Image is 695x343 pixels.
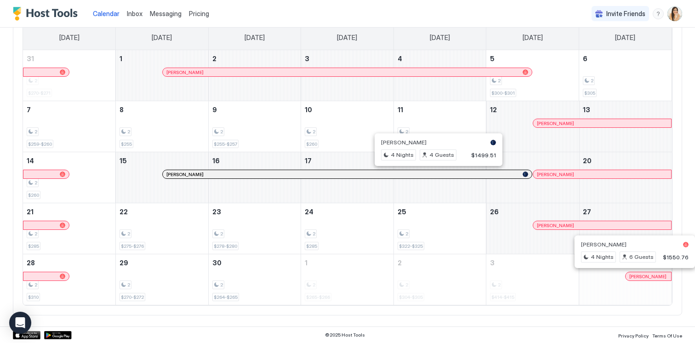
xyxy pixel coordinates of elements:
[116,203,209,254] td: September 22, 2025
[398,55,402,63] span: 4
[301,203,393,220] a: September 24, 2025
[301,254,394,305] td: October 1, 2025
[513,25,552,50] a: Friday
[405,231,408,237] span: 2
[591,78,593,84] span: 2
[116,152,208,169] a: September 15, 2025
[13,331,40,339] div: App Store
[152,34,172,42] span: [DATE]
[486,203,579,220] a: September 26, 2025
[34,231,37,237] span: 2
[429,151,454,159] span: 4 Guests
[486,101,579,152] td: September 12, 2025
[150,10,182,17] span: Messaging
[486,152,579,169] a: September 19, 2025
[421,25,459,50] a: Thursday
[490,55,495,63] span: 5
[214,243,237,249] span: $278-$280
[583,106,590,114] span: 13
[23,101,116,152] td: September 7, 2025
[34,129,37,135] span: 2
[537,120,574,126] span: [PERSON_NAME]
[391,151,414,159] span: 4 Nights
[537,223,667,229] div: [PERSON_NAME]
[579,254,672,305] td: October 4, 2025
[208,50,301,101] td: September 2, 2025
[189,10,209,18] span: Pricing
[127,129,130,135] span: 2
[381,139,427,146] span: [PERSON_NAME]
[214,294,238,300] span: $264-$265
[166,69,528,75] div: [PERSON_NAME]
[328,25,366,50] a: Wednesday
[486,50,579,101] td: September 5, 2025
[166,69,204,75] span: [PERSON_NAME]
[214,141,237,147] span: $255-$257
[579,203,672,220] a: September 27, 2025
[579,50,672,101] td: September 6, 2025
[615,34,635,42] span: [DATE]
[523,34,543,42] span: [DATE]
[306,243,317,249] span: $285
[305,106,312,114] span: 10
[301,152,393,169] a: September 17, 2025
[121,294,144,300] span: $270-$272
[301,50,394,101] td: September 3, 2025
[394,152,486,169] a: September 18, 2025
[486,254,579,271] a: October 3, 2025
[667,6,682,21] div: User profile
[486,101,579,118] a: September 12, 2025
[398,208,406,216] span: 25
[305,157,312,165] span: 17
[34,180,37,186] span: 2
[34,282,37,288] span: 2
[23,101,115,118] a: September 7, 2025
[301,101,394,152] td: September 10, 2025
[212,55,216,63] span: 2
[209,152,301,169] a: September 16, 2025
[23,50,116,101] td: August 31, 2025
[127,231,130,237] span: 2
[120,208,128,216] span: 22
[398,259,402,267] span: 2
[166,171,528,177] div: [PERSON_NAME]
[583,208,591,216] span: 27
[583,55,587,63] span: 6
[579,254,672,271] a: October 4, 2025
[220,129,223,135] span: 2
[305,208,313,216] span: 24
[120,259,128,267] span: 29
[579,50,672,67] a: September 6, 2025
[13,7,82,21] a: Host Tools Logo
[127,10,142,17] span: Inbox
[394,203,486,220] a: September 25, 2025
[220,282,223,288] span: 2
[27,55,34,63] span: 31
[27,106,31,114] span: 7
[301,152,394,203] td: September 17, 2025
[93,9,120,18] a: Calendar
[398,106,403,114] span: 11
[486,254,579,305] td: October 3, 2025
[491,90,515,96] span: $300-$301
[394,254,486,271] a: October 2, 2025
[579,203,672,254] td: September 27, 2025
[325,332,365,338] span: © 2025 Host Tools
[116,101,209,152] td: September 8, 2025
[28,243,39,249] span: $285
[393,254,486,305] td: October 2, 2025
[23,152,116,203] td: September 14, 2025
[220,231,223,237] span: 2
[305,259,308,267] span: 1
[212,208,221,216] span: 23
[393,203,486,254] td: September 25, 2025
[208,152,301,203] td: September 16, 2025
[606,10,645,18] span: Invite Friends
[116,152,209,203] td: September 15, 2025
[663,254,689,261] span: $1550.76
[591,253,614,261] span: 4 Nights
[537,171,667,177] div: [PERSON_NAME]
[44,331,72,339] a: Google Play Store
[27,259,35,267] span: 28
